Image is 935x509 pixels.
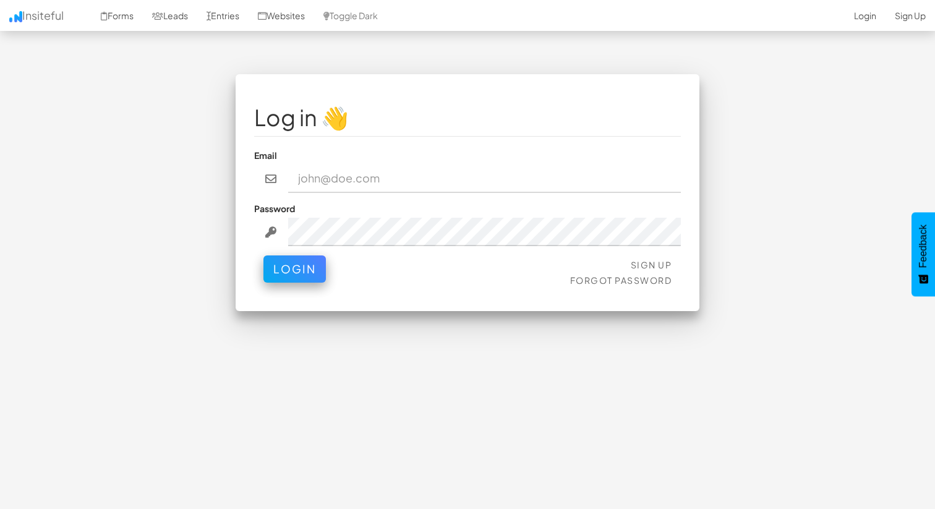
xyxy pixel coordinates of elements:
[254,202,295,215] label: Password
[288,165,681,193] input: john@doe.com
[918,225,929,268] span: Feedback
[631,259,672,270] a: Sign Up
[9,11,22,22] img: icon.png
[254,149,277,161] label: Email
[912,212,935,296] button: Feedback - Show survey
[263,255,326,283] button: Login
[254,105,681,130] h1: Log in 👋
[570,275,672,286] a: Forgot Password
